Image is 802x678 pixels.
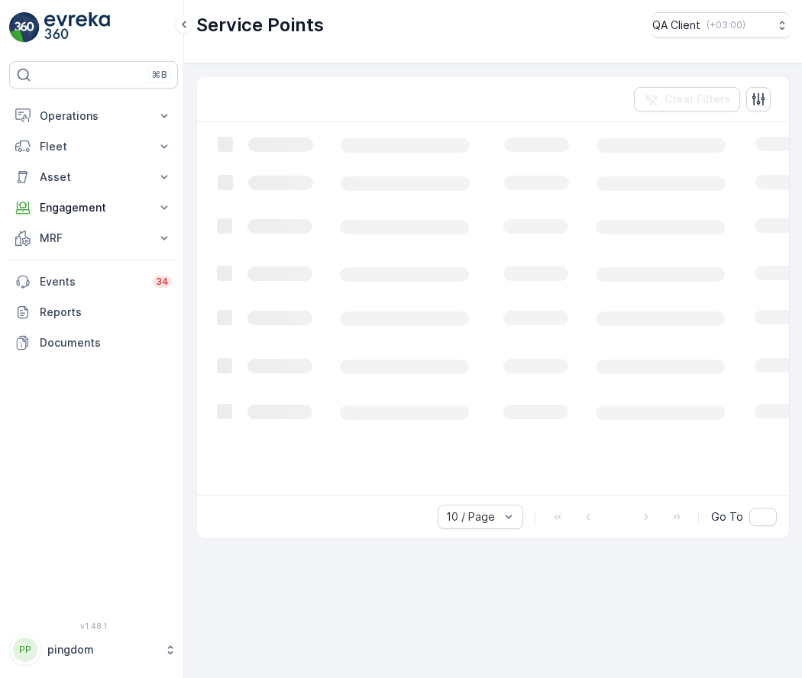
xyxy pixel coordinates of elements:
a: Events34 [9,266,178,297]
button: MRF [9,223,178,253]
p: ( +03:00 ) [707,19,745,31]
p: Clear Filters [665,92,731,107]
p: QA Client [652,18,700,33]
p: Events [40,274,144,289]
button: Clear Filters [634,87,740,111]
button: Operations [9,101,178,131]
p: MRF [40,231,147,246]
p: Asset [40,169,147,185]
img: logo_light-DOdMpM7g.png [44,12,110,43]
p: Reports [40,305,172,320]
p: pingdom [47,642,157,657]
span: Go To [711,509,743,525]
button: PPpingdom [9,634,178,666]
p: Fleet [40,139,147,154]
button: Asset [9,162,178,192]
img: logo [9,12,40,43]
p: Engagement [40,200,147,215]
span: v 1.48.1 [9,621,178,631]
button: Fleet [9,131,178,162]
p: Service Points [196,13,324,37]
p: Operations [40,108,147,124]
p: Documents [40,335,172,350]
p: ⌘B [152,69,167,81]
p: 34 [156,276,169,288]
div: PP [13,638,37,662]
button: QA Client(+03:00) [652,12,790,38]
a: Reports [9,297,178,328]
button: Engagement [9,192,178,223]
a: Documents [9,328,178,358]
